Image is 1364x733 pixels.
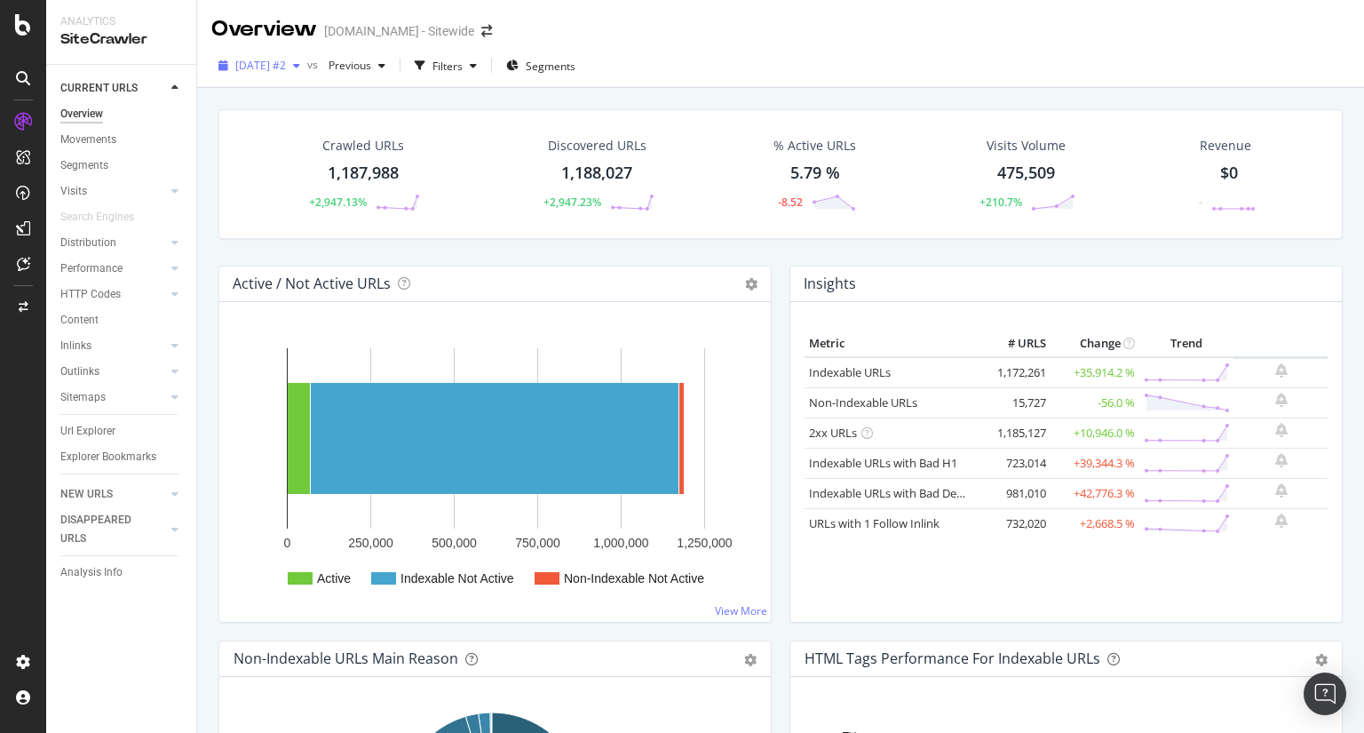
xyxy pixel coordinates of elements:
td: 723,014 [979,448,1051,478]
a: HTTP Codes [60,285,166,304]
a: Inlinks [60,337,166,355]
td: -56.0 % [1051,387,1139,418]
span: vs [307,57,321,72]
td: 732,020 [979,508,1051,538]
div: SiteCrawler [60,29,182,50]
h4: Active / Not Active URLs [233,272,391,296]
a: View More [715,603,767,618]
td: 1,185,127 [979,418,1051,448]
div: Filters [432,59,463,74]
div: Segments [60,156,108,175]
div: NEW URLS [60,485,113,504]
div: gear [744,654,757,666]
a: Indexable URLs with Bad Description [809,485,1003,501]
a: Explorer Bookmarks [60,448,184,466]
svg: A chart. [234,331,757,608]
div: Movements [60,131,116,149]
i: Options [745,278,757,291]
div: bell-plus [1275,483,1288,498]
div: Non-Indexable URLs Main Reason [234,649,458,667]
div: Visits Volume [987,137,1066,155]
text: Non-Indexable Not Active [564,571,704,586]
text: Active [317,571,351,586]
td: +10,946.0 % [1051,418,1139,448]
div: Outlinks [60,363,99,381]
button: Previous [321,52,393,80]
text: 250,000 [348,536,393,550]
span: Segments [526,59,575,74]
th: Change [1051,331,1139,357]
div: HTML Tags Performance for Indexable URLs [805,649,1100,667]
text: 0 [284,536,291,550]
div: HTTP Codes [60,285,121,304]
div: gear [1315,654,1328,666]
th: Trend [1139,331,1234,357]
a: NEW URLS [60,485,166,504]
span: 2025 Aug. 21st #2 [235,58,286,73]
a: Url Explorer [60,422,184,441]
a: Analysis Info [60,563,184,582]
button: [DATE] #2 [211,52,307,80]
a: Overview [60,105,184,123]
a: Content [60,311,184,330]
div: bell-plus [1275,423,1288,437]
text: 500,000 [432,536,477,550]
div: DISAPPEARED URLS [60,511,150,548]
td: 981,010 [979,478,1051,508]
div: Search Engines [60,208,134,227]
div: Sitemaps [60,388,106,407]
text: 1,000,000 [593,536,648,550]
span: $0 [1220,162,1238,183]
text: Indexable Not Active [400,571,514,586]
th: # URLS [979,331,1051,357]
h4: Insights [804,272,856,296]
button: Filters [408,52,484,80]
a: DISAPPEARED URLS [60,511,166,548]
td: +35,914.2 % [1051,357,1139,388]
div: 1,187,988 [328,162,399,185]
button: Segments [499,52,583,80]
div: Explorer Bookmarks [60,448,156,466]
td: +42,776.3 % [1051,478,1139,508]
span: Previous [321,58,371,73]
a: Indexable URLs with Bad H1 [809,455,957,471]
th: Metric [805,331,979,357]
div: bell-plus [1275,453,1288,467]
td: 15,727 [979,387,1051,418]
span: Revenue [1200,137,1251,155]
div: Performance [60,259,123,278]
div: +210.7% [979,195,1022,210]
a: Visits [60,182,166,201]
div: +2,947.13% [309,195,367,210]
div: Overview [60,105,103,123]
div: bell-plus [1275,393,1288,407]
div: % Active URLs [773,137,856,155]
div: Discovered URLs [548,137,646,155]
a: Search Engines [60,208,152,227]
div: +2,947.23% [543,195,601,210]
a: Distribution [60,234,166,252]
div: [DOMAIN_NAME] - Sitewide [324,22,474,40]
div: Distribution [60,234,116,252]
div: arrow-right-arrow-left [481,25,492,37]
td: 1,172,261 [979,357,1051,388]
a: Sitemaps [60,388,166,407]
div: - [1199,195,1202,210]
a: Non-Indexable URLs [809,394,917,410]
a: Outlinks [60,363,166,381]
a: Segments [60,156,184,175]
a: Performance [60,259,166,278]
div: 475,509 [997,162,1055,185]
a: Movements [60,131,184,149]
div: 5.79 % [790,162,840,185]
div: Overview [211,14,317,44]
div: Visits [60,182,87,201]
div: Url Explorer [60,422,115,441]
a: CURRENT URLS [60,79,166,98]
text: 1,250,000 [677,536,732,550]
div: Analytics [60,14,182,29]
a: Indexable URLs [809,364,891,380]
div: bell-plus [1275,363,1288,378]
div: Analysis Info [60,563,123,582]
